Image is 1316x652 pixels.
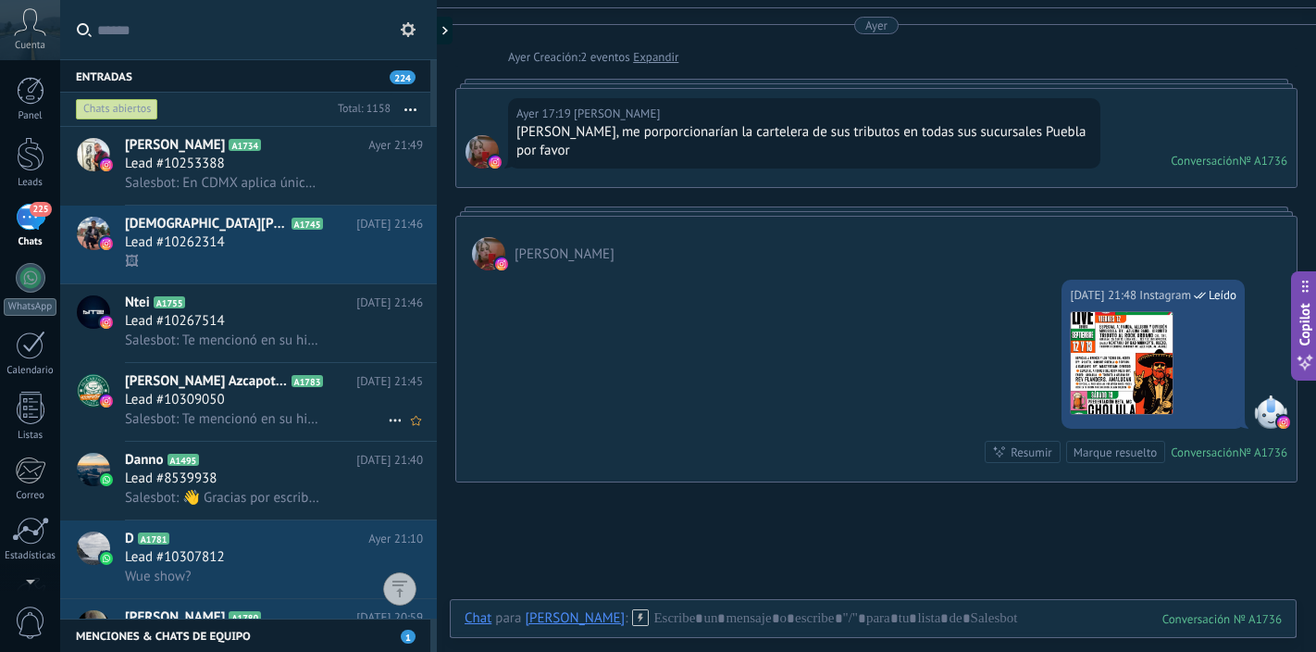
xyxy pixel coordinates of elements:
span: Danno [125,451,164,470]
span: [DEMOGRAPHIC_DATA][PERSON_NAME] [125,215,288,233]
span: A1783 [292,375,324,387]
span: Ntei [125,294,150,312]
span: [DATE] 21:46 [356,215,423,233]
a: avatariconDannoA1495[DATE] 21:40Lead #8539938Salesbot: 👋 Gracias por escribirnos 😊 Por el momento... [60,442,437,520]
span: 2 eventos [580,48,629,67]
div: Estadísticas [4,550,57,562]
span: Cuenta [15,40,45,52]
img: instagram.svg [489,156,502,169]
span: Ayer 21:10 [368,530,423,548]
div: Creación: [508,48,678,67]
span: Lead #10307812 [125,548,225,567]
div: Correo [4,490,57,502]
span: [DATE] 20:59 [356,608,423,627]
div: 1736 [1162,611,1282,627]
span: [PERSON_NAME] [125,136,225,155]
span: [PERSON_NAME] Azcapotzalco [125,372,288,391]
span: Lead #8539938 [125,470,217,488]
div: [DATE] 21:48 [1070,286,1139,305]
span: Instagram [1139,286,1191,305]
div: WhatsApp [4,298,56,316]
div: Mostrar [434,17,453,44]
img: image-756219120731331.jpe [1071,312,1173,414]
span: Lead #10309050 [125,391,225,409]
div: № A1736 [1239,153,1287,169]
a: avatariconNteiA1755[DATE] 21:46Lead #10267514Salesbot: Te mencionó en su historia [60,284,437,362]
span: Ayer 21:49 [368,136,423,155]
span: A1745 [292,218,324,230]
span: para [495,609,521,628]
div: Listas [4,430,57,442]
div: Marque resuelto [1074,444,1157,461]
div: Chats abiertos [76,98,158,120]
span: Instagram [1254,395,1287,429]
img: icon [100,395,113,407]
span: A1734 [229,139,261,151]
div: Ayer [865,17,888,34]
span: : [625,609,627,628]
span: Copilot [1296,304,1314,346]
div: Conversación [1171,445,1239,460]
span: [DATE] 21:40 [356,451,423,470]
span: A1780 [229,611,261,623]
span: Wue show? [125,568,191,585]
span: Salesbot: Te mencionó en su historia [125,332,321,349]
span: Leído [1209,286,1236,305]
img: icon [100,158,113,171]
div: [PERSON_NAME], me porporcionarían la cartelera de sus tributos en todas sus sucursales Puebla por... [516,123,1092,160]
span: [DATE] 21:46 [356,294,423,312]
span: A1781 [138,533,170,545]
div: Resumir [1011,444,1052,461]
div: Conversación [1171,153,1239,169]
img: icon [100,316,113,329]
div: Chats [4,236,57,248]
span: F E R N A N [472,237,505,270]
button: Más [391,93,430,126]
span: Salesbot: 👋 Gracias por escribirnos 😊 Por el momento no nos encontramos disponibles 😔 pero déjano... [125,489,321,507]
img: icon [100,473,113,486]
span: Lead #10253388 [125,155,225,173]
a: avataricon[DEMOGRAPHIC_DATA][PERSON_NAME]A1745[DATE] 21:46Lead #10262314🖼 [60,206,437,283]
div: № A1736 [1239,445,1287,460]
a: avataricon[PERSON_NAME]A1734Ayer 21:49Lead #10253388Salesbot: En CDMX aplica únicamente en [GEOGR... [60,127,437,205]
div: Panel [4,110,57,122]
span: D [125,530,134,548]
span: Salesbot: En CDMX aplica únicamente en [GEOGRAPHIC_DATA] con otro costo [125,174,321,192]
div: Calendario [4,365,57,377]
span: 🖼 [125,253,139,270]
span: F E R N A N [574,105,660,123]
span: [PERSON_NAME] [125,608,225,627]
span: Lead #10262314 [125,233,225,252]
span: 1 [401,630,416,644]
div: Total: 1158 [330,100,391,119]
div: Entradas [60,59,430,93]
a: Expandir [633,48,678,67]
img: icon [100,552,113,565]
img: instagram.svg [1277,416,1290,429]
span: F E R N A N [515,245,615,263]
div: Menciones & Chats de equipo [60,619,430,652]
span: [DATE] 21:45 [356,372,423,391]
div: Ayer [508,48,533,67]
span: 225 [30,202,51,217]
div: Ayer 17:19 [516,105,574,123]
span: A1495 [168,454,200,466]
span: Salesbot: Te mencionó en su historia [125,410,321,428]
img: instagram.svg [495,257,508,270]
div: Leads [4,177,57,189]
div: F E R N A N [525,609,625,626]
img: icon [100,237,113,250]
span: A1755 [154,296,186,308]
a: avataricon[PERSON_NAME] AzcapotzalcoA1783[DATE] 21:45Lead #10309050Salesbot: Te mencionó en su hi... [60,363,437,441]
span: 224 [390,70,416,84]
span: Lead #10267514 [125,312,225,331]
span: F E R N A N [466,135,499,169]
a: avatariconDA1781Ayer 21:10Lead #10307812Wue show? [60,520,437,598]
